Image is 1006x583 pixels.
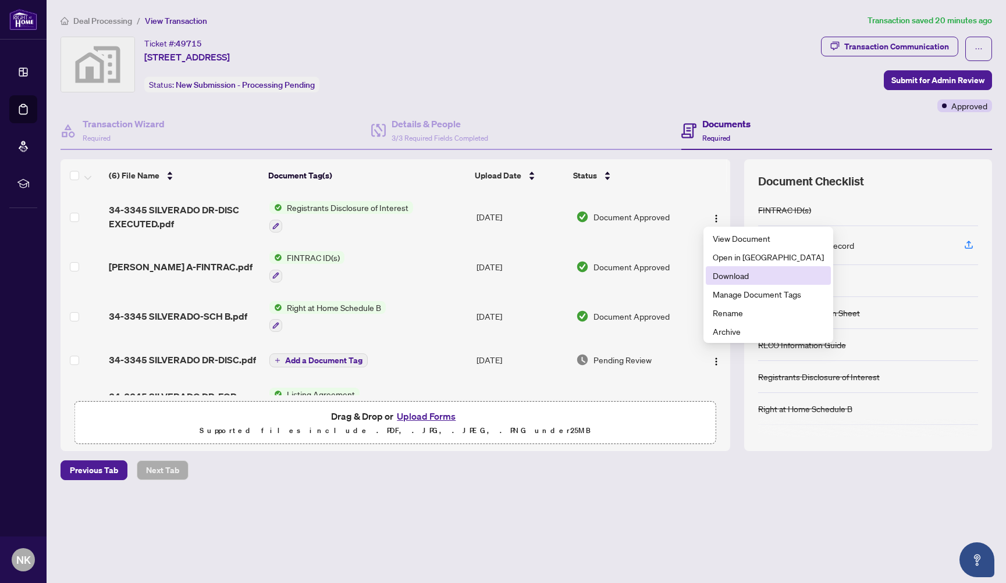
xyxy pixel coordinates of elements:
span: (6) File Name [109,169,159,182]
span: plus [275,357,280,363]
span: Archive [713,325,824,338]
img: Logo [712,357,721,366]
span: 34-3345 SILVERADO DR-DISC.pdf [109,353,256,367]
span: FINTRAC ID(s) [282,251,344,264]
img: Status Icon [269,301,282,314]
td: [DATE] [472,242,571,292]
img: Status Icon [269,388,282,400]
button: Status IconFINTRAC ID(s) [269,251,344,282]
h4: Details & People [392,117,488,131]
h4: Transaction Wizard [83,117,165,131]
td: [DATE] [472,378,571,428]
div: Registrants Disclosure of Interest [758,370,880,383]
td: [DATE] [472,192,571,242]
img: Status Icon [269,201,282,214]
span: Listing Agreement [282,388,360,400]
button: Add a Document Tag [269,353,368,367]
button: Upload Forms [393,409,459,424]
button: Submit for Admin Review [884,70,992,90]
span: Document Approved [593,310,670,323]
th: Upload Date [470,159,568,192]
span: View Document [713,232,824,245]
span: [STREET_ADDRESS] [144,50,230,64]
div: Right at Home Schedule B [758,402,852,415]
img: Document Status [576,310,589,323]
span: Document Approved [593,260,670,273]
span: home [61,17,69,25]
img: Document Status [576,260,589,273]
span: [PERSON_NAME] A-FINTRAC.pdf [109,260,253,274]
button: Status IconListing Agreement [269,388,426,419]
span: Document Approved [593,210,670,223]
span: Drag & Drop orUpload FormsSupported files include .PDF, .JPG, .JPEG, .PNG under25MB [75,402,716,445]
div: FINTRAC ID(s) [758,203,811,216]
span: 34-3345 SILVERADO DR-DISC EXECUTED.pdf [109,203,260,231]
span: 3/3 Required Fields Completed [392,134,488,142]
div: RECO Information Guide [758,338,846,351]
span: Download [713,269,824,282]
img: svg%3e [61,37,134,92]
span: Registrants Disclosure of Interest [282,201,413,214]
img: logo [9,9,37,30]
img: Document Status [576,210,589,223]
span: Rename [713,306,824,319]
img: Logo [712,214,721,223]
span: Required [83,134,111,142]
span: Drag & Drop or [331,409,459,424]
span: ellipsis [975,45,983,53]
span: Right at Home Schedule B [282,301,386,314]
span: 49715 [176,38,202,49]
button: Transaction Communication [821,37,958,56]
button: Logo [707,350,726,369]
button: Status IconRight at Home Schedule B [269,301,386,332]
span: 34-3345 SILVERADO-SCH B.pdf [109,309,247,323]
h4: Documents [702,117,751,131]
span: Previous Tab [70,461,118,480]
span: NK [16,552,31,568]
button: Next Tab [137,460,189,480]
span: Approved [951,99,987,112]
td: [DATE] [472,292,571,342]
div: Ticket #: [144,37,202,50]
div: Status: [144,77,319,92]
button: Logo [707,208,726,226]
span: Open in [GEOGRAPHIC_DATA] [713,251,824,263]
div: Transaction Communication [844,37,949,56]
article: Transaction saved 20 minutes ago [868,14,992,27]
span: Upload Date [475,169,521,182]
img: Document Status [576,353,589,366]
th: Status [568,159,692,192]
button: Open asap [959,542,994,577]
li: / [137,14,140,27]
span: Manage Document Tags [713,288,824,301]
span: View Transaction [145,16,207,26]
span: Pending Review [593,353,652,366]
span: Required [702,134,730,142]
span: New Submission - Processing Pending [176,80,315,90]
img: Status Icon [269,251,282,264]
span: Deal Processing [73,16,132,26]
th: (6) File Name [104,159,264,192]
td: [DATE] [472,341,571,378]
span: Document Checklist [758,173,864,189]
span: Status [573,169,597,182]
th: Document Tag(s) [264,159,470,192]
span: 34-3345 SILVERADO DR-FOR SALE-SIGNED.pdf [109,389,260,417]
span: Add a Document Tag [285,356,362,364]
button: Status IconRegistrants Disclosure of Interest [269,201,413,233]
button: Previous Tab [61,460,127,480]
span: Submit for Admin Review [891,71,984,90]
p: Supported files include .PDF, .JPG, .JPEG, .PNG under 25 MB [82,424,709,438]
button: Add a Document Tag [269,352,368,367]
